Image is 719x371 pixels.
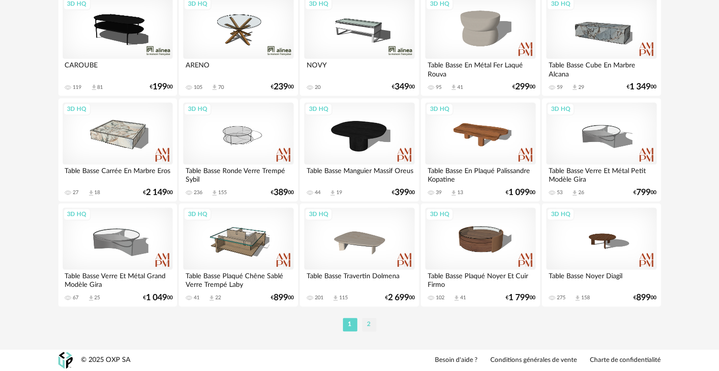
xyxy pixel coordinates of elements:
[557,295,565,301] div: 275
[183,59,293,78] div: ARENO
[574,295,581,302] span: Download icon
[304,59,414,78] div: NOVY
[183,164,293,184] div: Table Basse Ronde Verre Trempé Sybil
[450,84,457,91] span: Download icon
[637,295,651,301] span: 899
[436,295,444,301] div: 102
[304,164,414,184] div: Table Basse Manguier Massif Oreus
[184,208,211,220] div: 3D HQ
[315,295,323,301] div: 201
[88,189,95,196] span: Download icon
[88,295,95,302] span: Download icon
[95,295,100,301] div: 25
[425,270,535,289] div: Table Basse Plaqué Noyer Et Cuir Firmo
[143,189,173,196] div: € 00
[546,164,656,184] div: Table Basse Verre Et Métal Petit Modèle Gira
[571,189,578,196] span: Download icon
[58,352,73,369] img: OXP
[336,189,342,196] div: 19
[146,295,167,301] span: 1 049
[150,84,173,90] div: € 00
[395,189,409,196] span: 399
[271,84,294,90] div: € 00
[547,103,575,115] div: 3D HQ
[634,295,657,301] div: € 00
[146,189,167,196] span: 2 149
[274,295,288,301] span: 899
[637,189,651,196] span: 799
[98,84,103,91] div: 81
[329,189,336,196] span: Download icon
[63,270,173,289] div: Table Basse Verre Et Métal Grand Modèle Gira
[73,84,82,91] div: 119
[506,189,536,196] div: € 00
[208,295,215,302] span: Download icon
[218,189,227,196] div: 155
[143,295,173,301] div: € 00
[315,189,321,196] div: 44
[63,208,91,220] div: 3D HQ
[339,295,348,301] div: 115
[184,103,211,115] div: 3D HQ
[392,189,415,196] div: € 00
[509,189,530,196] span: 1 099
[183,270,293,289] div: Table Basse Plaqué Chêne Sablé Verre Trempé Laby
[436,84,442,91] div: 95
[271,189,294,196] div: € 00
[362,318,376,331] li: 2
[435,356,478,365] a: Besoin d'aide ?
[305,103,332,115] div: 3D HQ
[557,189,563,196] div: 53
[392,84,415,90] div: € 00
[274,189,288,196] span: 389
[81,356,131,365] div: © 2025 OXP SA
[542,98,661,201] a: 3D HQ Table Basse Verre Et Métal Petit Modèle Gira 53 Download icon 26 €79900
[274,84,288,90] span: 239
[634,189,657,196] div: € 00
[63,59,173,78] div: CAROUBE
[300,98,419,201] a: 3D HQ Table Basse Manguier Massif Oreus 44 Download icon 19 €39900
[271,295,294,301] div: € 00
[557,84,563,91] div: 59
[421,203,540,306] a: 3D HQ Table Basse Plaqué Noyer Et Cuir Firmo 102 Download icon 41 €1 79900
[571,84,578,91] span: Download icon
[179,203,298,306] a: 3D HQ Table Basse Plaqué Chêne Sablé Verre Trempé Laby 41 Download icon 22 €89900
[153,84,167,90] span: 199
[546,270,656,289] div: Table Basse Noyer Diagil
[58,98,177,201] a: 3D HQ Table Basse Carrée En Marbre Eros 27 Download icon 18 €2 14900
[630,84,651,90] span: 1 349
[73,295,79,301] div: 67
[627,84,657,90] div: € 00
[426,103,454,115] div: 3D HQ
[194,295,199,301] div: 41
[425,164,535,184] div: Table Basse En Plaqué Palissandre Kopatine
[542,203,661,306] a: 3D HQ Table Basse Noyer Diagil 275 Download icon 158 €89900
[457,84,463,91] div: 41
[581,295,590,301] div: 158
[385,295,415,301] div: € 00
[578,189,584,196] div: 26
[211,84,218,91] span: Download icon
[388,295,409,301] span: 2 699
[509,295,530,301] span: 1 799
[395,84,409,90] span: 349
[421,98,540,201] a: 3D HQ Table Basse En Plaqué Palissandre Kopatine 39 Download icon 13 €1 09900
[506,295,536,301] div: € 00
[516,84,530,90] span: 299
[179,98,298,201] a: 3D HQ Table Basse Ronde Verre Trempé Sybil 236 Download icon 155 €38900
[453,295,460,302] span: Download icon
[215,295,221,301] div: 22
[58,203,177,306] a: 3D HQ Table Basse Verre Et Métal Grand Modèle Gira 67 Download icon 25 €1 04900
[95,189,100,196] div: 18
[218,84,224,91] div: 70
[304,270,414,289] div: Table Basse Travertin Dolmena
[300,203,419,306] a: 3D HQ Table Basse Travertin Dolmena 201 Download icon 115 €2 69900
[546,59,656,78] div: Table Basse Cube En Marbre Alcana
[513,84,536,90] div: € 00
[460,295,466,301] div: 41
[343,318,357,331] li: 1
[194,84,202,91] div: 105
[332,295,339,302] span: Download icon
[590,356,661,365] a: Charte de confidentialité
[211,189,218,196] span: Download icon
